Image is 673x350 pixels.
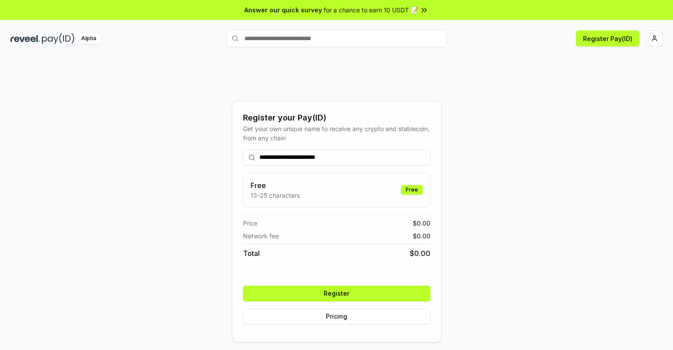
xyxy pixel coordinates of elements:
[251,191,300,200] p: 13-25 characters
[42,33,75,44] img: pay_id
[413,231,430,241] span: $ 0.00
[11,33,40,44] img: reveel_dark
[76,33,101,44] div: Alpha
[410,248,430,259] span: $ 0.00
[576,30,639,46] button: Register Pay(ID)
[413,218,430,228] span: $ 0.00
[243,248,260,259] span: Total
[324,5,418,15] span: for a chance to earn 10 USDT 📝
[401,185,423,195] div: Free
[251,180,300,191] h3: Free
[243,112,430,124] div: Register your Pay(ID)
[243,218,258,228] span: Price
[243,124,430,143] div: Get your own unique name to receive any crypto and stablecoin, from any chain
[243,309,430,324] button: Pricing
[243,286,430,301] button: Register
[244,5,322,15] span: Answer our quick survey
[243,231,279,241] span: Network fee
